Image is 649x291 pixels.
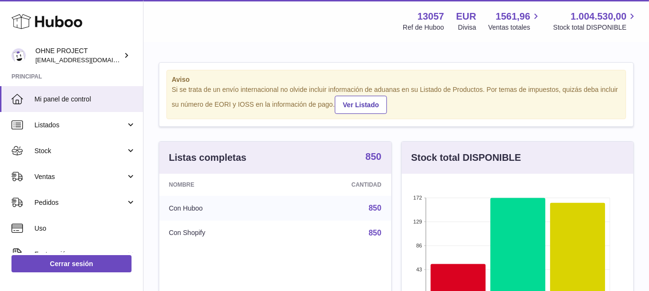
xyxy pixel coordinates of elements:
[159,221,282,246] td: Con Shopify
[553,23,638,32] span: Stock total DISPONIBLE
[365,152,381,163] a: 850
[172,85,621,114] div: Si se trata de un envío internacional no olvide incluir información de aduanas en su Listado de P...
[159,174,282,196] th: Nombre
[416,267,422,272] text: 43
[34,121,126,130] span: Listados
[11,255,132,272] a: Cerrar sesión
[456,10,476,23] strong: EUR
[488,10,541,32] a: 1561,96 Ventas totales
[172,75,621,84] strong: Aviso
[159,196,282,221] td: Con Huboo
[553,10,638,32] a: 1.004.530,00 Stock total DISPONIBLE
[34,146,126,156] span: Stock
[365,152,381,161] strong: 850
[369,204,382,212] a: 850
[335,96,387,114] a: Ver Listado
[571,10,627,23] span: 1.004.530,00
[416,243,422,248] text: 86
[403,23,444,32] div: Ref de Huboo
[169,151,246,164] h3: Listas completas
[418,10,444,23] strong: 13057
[34,172,126,181] span: Ventas
[413,195,422,201] text: 172
[34,198,126,207] span: Pedidos
[488,23,541,32] span: Ventas totales
[458,23,476,32] div: Divisa
[35,56,141,64] span: [EMAIL_ADDRESS][DOMAIN_NAME]
[35,46,121,65] div: OHNE PROJECT
[34,250,126,259] span: Facturación y pagos
[369,229,382,237] a: 850
[495,10,530,23] span: 1561,96
[411,151,521,164] h3: Stock total DISPONIBLE
[34,224,136,233] span: Uso
[34,95,136,104] span: Mi panel de control
[11,48,26,63] img: internalAdmin-13057@internal.huboo.com
[282,174,391,196] th: Cantidad
[413,219,422,224] text: 129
